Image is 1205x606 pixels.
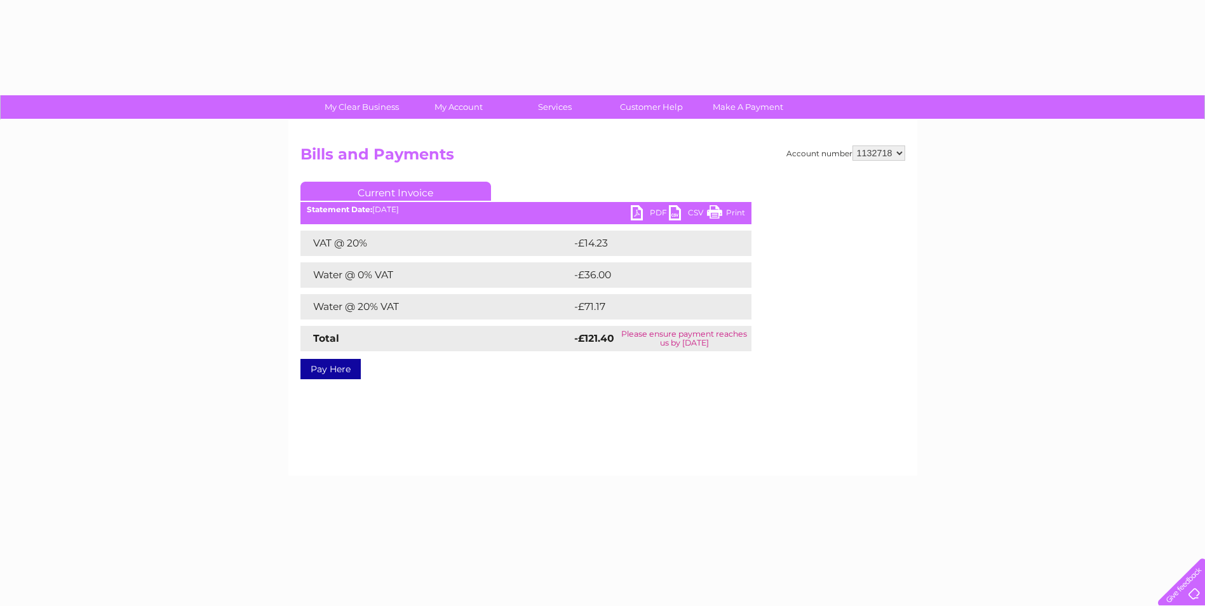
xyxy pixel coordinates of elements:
[669,205,707,224] a: CSV
[574,332,614,344] strong: -£121.40
[571,231,727,256] td: -£14.23
[617,326,751,351] td: Please ensure payment reaches us by [DATE]
[631,205,669,224] a: PDF
[300,359,361,379] a: Pay Here
[309,95,414,119] a: My Clear Business
[300,205,751,214] div: [DATE]
[502,95,607,119] a: Services
[707,205,745,224] a: Print
[406,95,511,119] a: My Account
[307,205,372,214] b: Statement Date:
[300,182,491,201] a: Current Invoice
[300,294,571,320] td: Water @ 20% VAT
[571,294,725,320] td: -£71.17
[696,95,800,119] a: Make A Payment
[313,332,339,344] strong: Total
[300,262,571,288] td: Water @ 0% VAT
[571,262,729,288] td: -£36.00
[300,231,571,256] td: VAT @ 20%
[599,95,704,119] a: Customer Help
[300,145,905,170] h2: Bills and Payments
[786,145,905,161] div: Account number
